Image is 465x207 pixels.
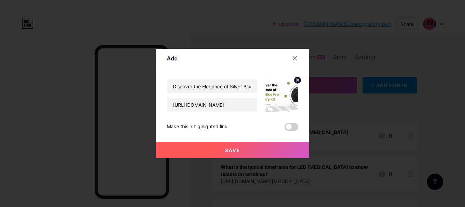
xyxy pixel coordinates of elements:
img: link_thumbnail [266,79,298,112]
div: Add [167,54,178,62]
button: Save [156,142,309,158]
input: Title [167,79,257,93]
span: Save [225,147,240,153]
input: URL [167,98,257,112]
div: Make this a highlighted link [167,123,227,131]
